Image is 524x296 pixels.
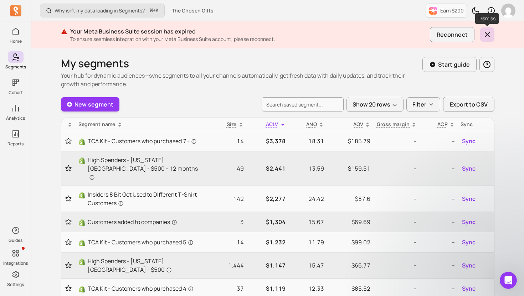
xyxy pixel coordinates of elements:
a: ShopifyHigh Spenders - [US_STATE] [GEOGRAPHIC_DATA] - $500 - 12 months [78,156,202,181]
p: -- [422,261,455,270]
p: Earn $200 [440,7,464,14]
p: AOV [353,121,364,128]
p: -- [376,164,417,173]
img: Shopify [78,239,86,246]
button: Show 20 rows [346,97,404,112]
p: $185.79 [330,137,370,145]
a: ShopifyCustomers added to companies [78,218,202,226]
p: $1,304 [250,218,286,226]
button: Sync [461,193,477,204]
button: Sync [461,216,477,228]
img: Shopify [78,258,86,265]
button: The Chosen Gifts [168,4,218,17]
p: ACR [437,121,448,128]
span: + [150,7,159,14]
span: Sync [462,284,476,293]
p: $2,441 [250,164,286,173]
p: 15.47 [291,261,324,270]
p: $85.52 [330,284,370,293]
span: Sync [462,218,476,226]
p: 1,444 [208,261,243,270]
p: -- [376,261,417,270]
button: Filter [406,97,440,111]
p: 14 [208,137,243,145]
button: Toggle favorite [64,262,73,269]
img: Shopify [78,219,86,226]
img: avatar [501,4,515,18]
button: Toggle favorite [64,218,73,225]
span: High Spenders - [US_STATE] [GEOGRAPHIC_DATA] - $500 - 12 months [88,156,202,181]
iframe: Intercom live chat [500,272,517,289]
button: Earn $200 [426,4,467,18]
img: Shopify [78,138,86,145]
button: Sync [461,237,477,248]
button: Toggle dark mode [468,4,483,18]
img: Shopify [78,157,86,164]
p: Gross margin [377,121,410,128]
span: TCA Kit - Customers who purchased 7+ [88,137,197,145]
a: ShopifyInsiders 8 Bit Get Used to Different T-Shirt Customers [78,190,202,207]
p: Start guide [438,60,470,69]
p: 49 [208,164,243,173]
p: -- [376,218,417,226]
div: Segment name [78,121,202,128]
p: Filter [412,100,426,109]
p: Analytics [6,115,25,121]
span: The Chosen Gifts [172,7,214,14]
p: 18.31 [291,137,324,145]
span: ANO [306,121,317,128]
button: Sync [461,283,477,294]
p: -- [376,238,417,246]
span: Sync [462,261,476,270]
p: Your hub for dynamic audiences—sync segments to all your channels automatically, get fresh data w... [61,71,422,88]
span: Sync [462,164,476,173]
button: Toggle favorite [64,195,73,202]
p: 15.67 [291,218,324,226]
p: 142 [208,194,243,203]
span: Export to CSV [450,100,488,109]
button: Toggle favorite [64,165,73,172]
img: Shopify [78,192,86,199]
p: -- [376,284,417,293]
button: Why isn't my data loading in Segments?⌘+K [40,4,165,17]
span: Insiders 8 Bit Get Used to Different T-Shirt Customers [88,190,202,207]
span: ACLV [266,121,278,128]
p: $159.51 [330,164,370,173]
a: ShopifyTCA Kit - Customers who purchased 7+ [78,137,202,145]
p: Guides [9,238,22,243]
p: To ensure seamless integration with your Meta Business Suite account, please reconnect. [70,36,427,43]
a: ShopifyTCA Kit - Customers who purchased 4 [78,284,202,293]
p: -- [422,194,455,203]
p: $3,378 [250,137,286,145]
p: $1,232 [250,238,286,246]
p: Cohort [9,90,23,95]
span: High Spenders - [US_STATE] [GEOGRAPHIC_DATA] - $500 [88,257,202,274]
button: Guides [8,223,24,245]
button: Start guide [422,57,477,72]
p: Reports [7,141,24,147]
span: Sync [462,238,476,246]
button: Sync [461,163,477,174]
p: $1,119 [250,284,286,293]
p: 12.33 [291,284,324,293]
p: -- [376,137,417,145]
kbd: ⌘ [149,6,153,15]
button: Sync [461,135,477,147]
p: Your Meta Business Suite session has expired [70,27,427,36]
p: $1,147 [250,261,286,270]
span: Sync [462,137,476,145]
button: Reconnect [430,27,474,42]
button: Toggle favorite [64,239,73,246]
p: $2,277 [250,194,286,203]
button: Toggle favorite [64,285,73,292]
p: -- [376,194,417,203]
span: Customers added to companies [88,218,177,226]
button: Export to CSV [443,97,494,112]
a: ShopifyHigh Spenders - [US_STATE] [GEOGRAPHIC_DATA] - $500 [78,257,202,274]
p: 3 [208,218,243,226]
p: 11.79 [291,238,324,246]
p: Segments [5,64,26,70]
p: $87.6 [330,194,370,203]
span: TCA Kit - Customers who purchased 4 [88,284,194,293]
p: $69.69 [330,218,370,226]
